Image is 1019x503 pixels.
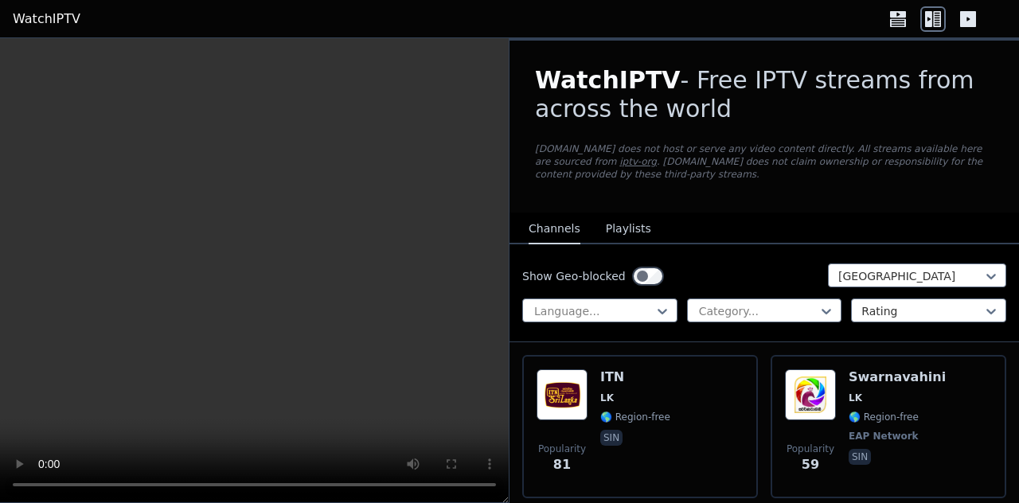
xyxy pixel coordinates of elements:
[535,142,994,181] p: [DOMAIN_NAME] does not host or serve any video content directly. All streams available here are s...
[529,214,580,244] button: Channels
[537,369,588,420] img: ITN
[600,430,623,446] p: sin
[802,455,819,474] span: 59
[619,156,657,167] a: iptv-org
[785,369,836,420] img: Swarnavahini
[849,392,862,404] span: LK
[849,369,946,385] h6: Swarnavahini
[849,430,919,443] span: EAP Network
[606,214,651,244] button: Playlists
[849,449,871,465] p: sin
[535,66,681,94] span: WatchIPTV
[535,66,994,123] h1: - Free IPTV streams from across the world
[538,443,586,455] span: Popularity
[600,392,614,404] span: LK
[600,411,670,423] span: 🌎 Region-free
[13,10,80,29] a: WatchIPTV
[553,455,571,474] span: 81
[787,443,834,455] span: Popularity
[600,369,670,385] h6: ITN
[522,268,626,284] label: Show Geo-blocked
[849,411,919,423] span: 🌎 Region-free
